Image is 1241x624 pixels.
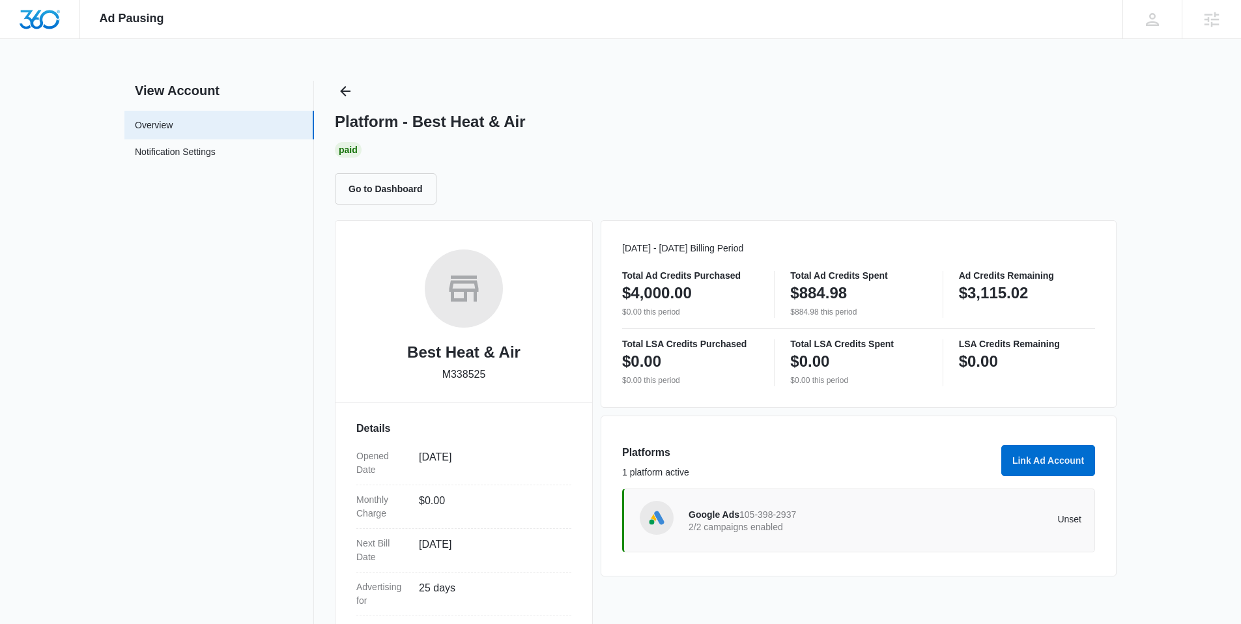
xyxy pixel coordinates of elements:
[356,493,408,520] dt: Monthly Charge
[335,173,436,205] button: Go to Dashboard
[739,509,796,520] span: 105-398-2937
[356,449,408,477] dt: Opened Date
[356,485,571,529] div: Monthly Charge$0.00
[356,529,571,573] div: Next Bill Date[DATE]
[689,522,885,532] p: 2/2 campaigns enabled
[959,271,1095,280] p: Ad Credits Remaining
[419,580,561,608] dd: 25 days
[419,449,561,477] dd: [DATE]
[689,509,739,520] span: Google Ads
[885,515,1082,524] p: Unset
[622,306,758,318] p: $0.00 this period
[790,306,926,318] p: $884.98 this period
[335,81,356,102] button: Back
[622,339,758,348] p: Total LSA Credits Purchased
[622,375,758,386] p: $0.00 this period
[356,537,408,564] dt: Next Bill Date
[790,283,847,304] p: $884.98
[622,489,1095,552] a: Google AdsGoogle Ads105-398-29372/2 campaigns enabledUnset
[790,375,926,386] p: $0.00 this period
[1001,445,1095,476] button: Link Ad Account
[135,145,216,162] a: Notification Settings
[419,537,561,564] dd: [DATE]
[442,367,486,382] p: M338525
[622,283,692,304] p: $4,000.00
[356,573,571,616] div: Advertising for25 days
[790,271,926,280] p: Total Ad Credits Spent
[356,580,408,608] dt: Advertising for
[407,341,521,364] h2: Best Heat & Air
[100,12,164,25] span: Ad Pausing
[790,351,829,372] p: $0.00
[356,421,571,436] h3: Details
[959,351,998,372] p: $0.00
[335,112,526,132] h1: Platform - Best Heat & Air
[356,442,571,485] div: Opened Date[DATE]
[135,119,173,132] a: Overview
[622,445,993,461] h3: Platforms
[790,339,926,348] p: Total LSA Credits Spent
[622,242,1095,255] p: [DATE] - [DATE] Billing Period
[622,271,758,280] p: Total Ad Credits Purchased
[622,466,993,479] p: 1 platform active
[124,81,314,100] h2: View Account
[959,283,1029,304] p: $3,115.02
[622,351,661,372] p: $0.00
[419,493,561,520] dd: $0.00
[335,142,362,158] div: Paid
[647,508,666,528] img: Google Ads
[959,339,1095,348] p: LSA Credits Remaining
[335,183,444,194] a: Go to Dashboard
